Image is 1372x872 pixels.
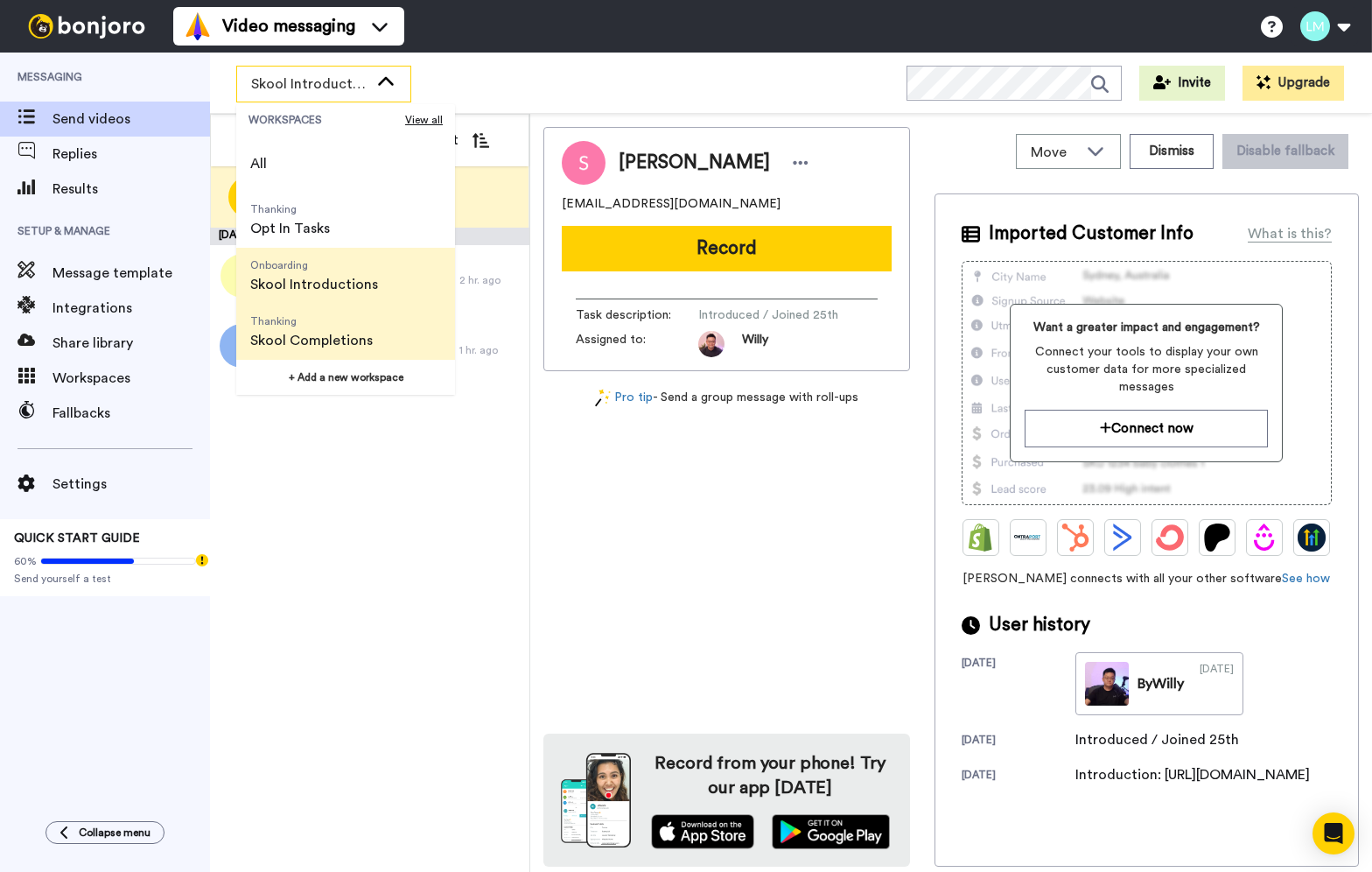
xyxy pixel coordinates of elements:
img: Shopify [967,524,995,552]
a: ByWilly[DATE] [1075,652,1243,715]
span: [PERSON_NAME] [619,150,770,176]
button: Invite [1139,66,1225,101]
div: [DATE] [210,228,529,245]
img: Ontraport [1014,524,1042,552]
span: Integrations [52,298,210,319]
span: WORKSPACES [248,113,405,127]
img: GoHighLevel [1298,524,1326,552]
img: Patreon [1203,524,1231,552]
div: Tooltip anchor [194,552,210,568]
img: b3b0ec4f-909e-4b8c-991e-8b06cec98768-1758737779.jpg [698,331,724,357]
span: Want a greater impact and engagement? [1025,319,1268,336]
a: Pro tip [595,389,653,407]
img: Hubspot [1061,524,1089,552]
span: Thanking [250,202,330,216]
div: [DATE] [1200,662,1234,706]
span: View all [405,113,443,127]
button: + Add a new workspace [236,360,455,395]
span: Opt In Tasks [250,218,330,239]
span: Fallbacks [52,403,210,424]
img: download [561,753,631,847]
button: Collapse menu [45,821,164,844]
img: b.png [220,324,263,368]
img: appstore [651,814,755,849]
span: Onboarding [250,258,378,272]
img: fd42b566-e858-4926-bf24-d31b8afa0b44-thumb.jpg [1085,662,1129,706]
span: Message template [52,263,210,284]
span: Replies [52,144,210,165]
div: Introduction: [URL][DOMAIN_NAME] [1075,764,1310,785]
img: playstore [772,814,890,849]
button: Record [562,226,892,271]
span: Introduced / Joined 25th [698,306,864,324]
span: Willy [742,331,768,357]
span: Task description : [576,306,698,324]
button: Disable fallback [1222,134,1348,169]
span: Settings [52,474,210,495]
span: 60% [14,554,37,568]
h4: Record from your phone! Try our app [DATE] [648,751,892,800]
div: [DATE] [962,656,1075,715]
div: [DATE] [962,768,1075,785]
div: - Send a group message with roll-ups [543,389,910,407]
img: vm-color.svg [184,12,212,40]
span: Skool Introductions [250,274,378,295]
div: 1 hr. ago [459,343,521,357]
div: 2 hr. ago [459,273,521,287]
span: QUICK START GUIDE [14,532,140,545]
button: Dismiss [1130,134,1214,169]
img: ConvertKit [1156,524,1184,552]
img: Drip [1250,524,1278,552]
img: ActiveCampaign [1109,524,1137,552]
span: Assigned to: [576,331,698,357]
span: Video messaging [222,14,355,39]
div: Open Intercom Messenger [1312,812,1354,854]
div: What is this? [1248,223,1332,244]
span: Results [52,179,210,200]
img: Image of Paweena Saengprasit [562,141,605,185]
span: Share library [52,333,210,354]
span: [PERSON_NAME] connects with all your other software [962,570,1332,587]
button: Connect now [1025,410,1268,447]
span: Collapse menu [79,826,150,840]
div: By Willy [1137,673,1184,694]
div: [DATE] [962,733,1075,750]
span: All [250,153,267,174]
span: Send yourself a test [14,572,196,586]
span: Imported Customer Info [989,221,1193,247]
span: Connect your tools to display your own customer data for more specialized messages [1025,343,1268,396]
img: magic-wand.svg [595,389,611,407]
span: Send videos [52,109,210,130]
span: Workspaces [52,368,210,389]
span: Thanking [250,314,373,328]
img: bj-logo-header-white.svg [21,14,152,39]
span: User history [989,612,1090,638]
img: l.png [220,254,264,298]
span: Skool Introductions [251,74,368,95]
span: [EMAIL_ADDRESS][DOMAIN_NAME] [562,195,780,213]
span: Move [1031,142,1078,163]
span: Skool Completions [250,330,373,351]
button: Upgrade [1242,66,1344,101]
div: Introduced / Joined 25th [1075,729,1239,750]
a: See how [1282,573,1330,585]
